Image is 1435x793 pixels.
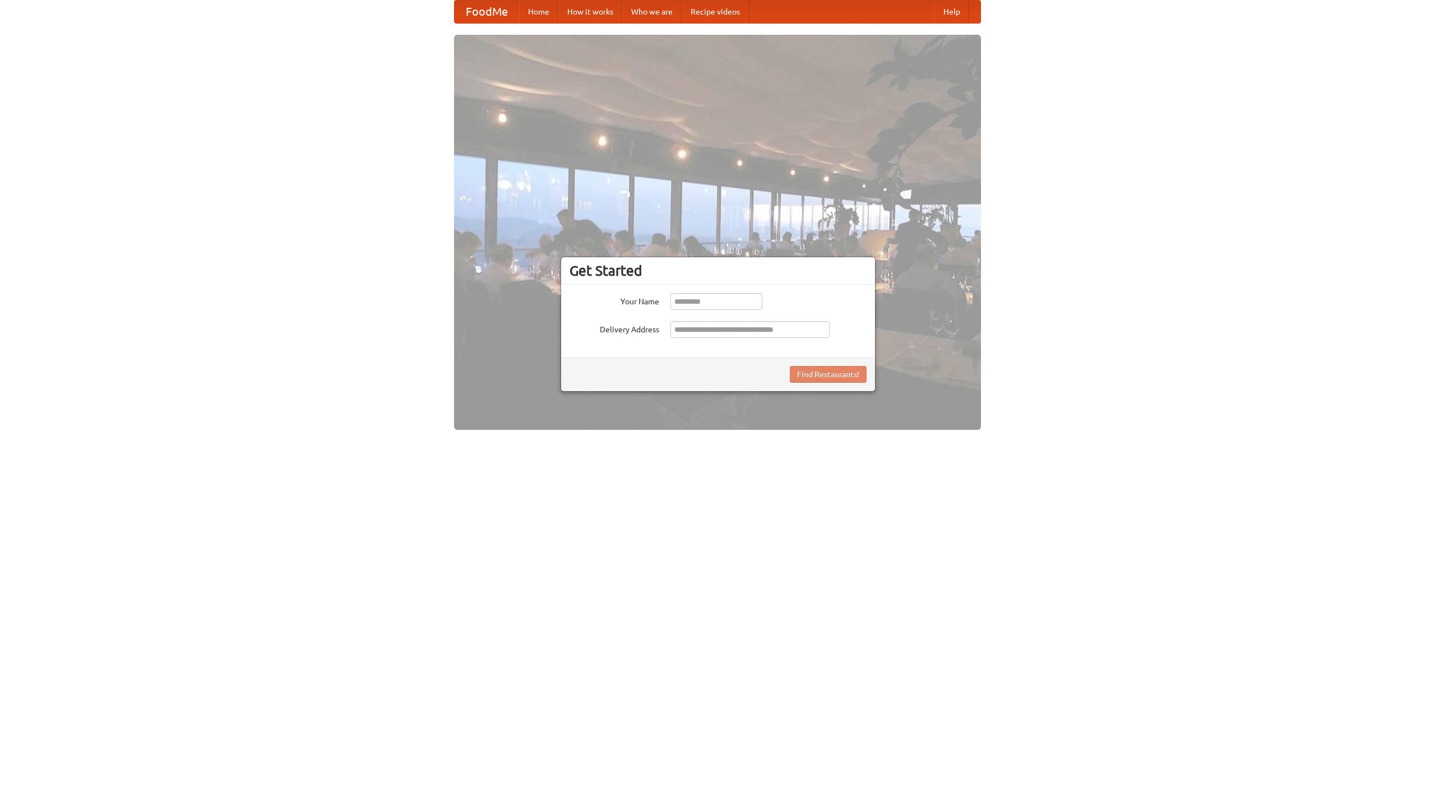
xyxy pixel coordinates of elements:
a: How it works [558,1,622,23]
button: Find Restaurants! [790,366,867,383]
a: Who we are [622,1,682,23]
h3: Get Started [570,262,867,279]
a: FoodMe [455,1,519,23]
label: Delivery Address [570,321,659,335]
label: Your Name [570,293,659,307]
a: Home [519,1,558,23]
a: Help [934,1,969,23]
a: Recipe videos [682,1,749,23]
